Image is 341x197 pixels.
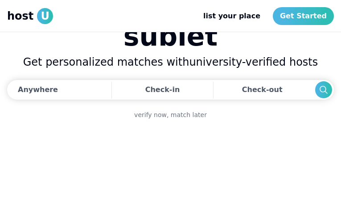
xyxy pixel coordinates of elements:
span: U [37,8,53,24]
div: Dates trigger [7,80,334,100]
div: Anywhere [18,84,58,95]
button: Anywhere [7,80,109,100]
div: Check-in [145,81,180,99]
nav: Main [196,7,334,25]
div: Check-out [242,81,286,99]
button: Search [315,81,332,98]
a: verify now, match later [134,110,207,119]
a: hostU [7,8,53,24]
span: host [7,9,33,23]
h2: Get personalized matches with university-verified hosts [7,55,334,69]
a: Get Started [273,7,334,25]
a: list your place [196,7,267,25]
